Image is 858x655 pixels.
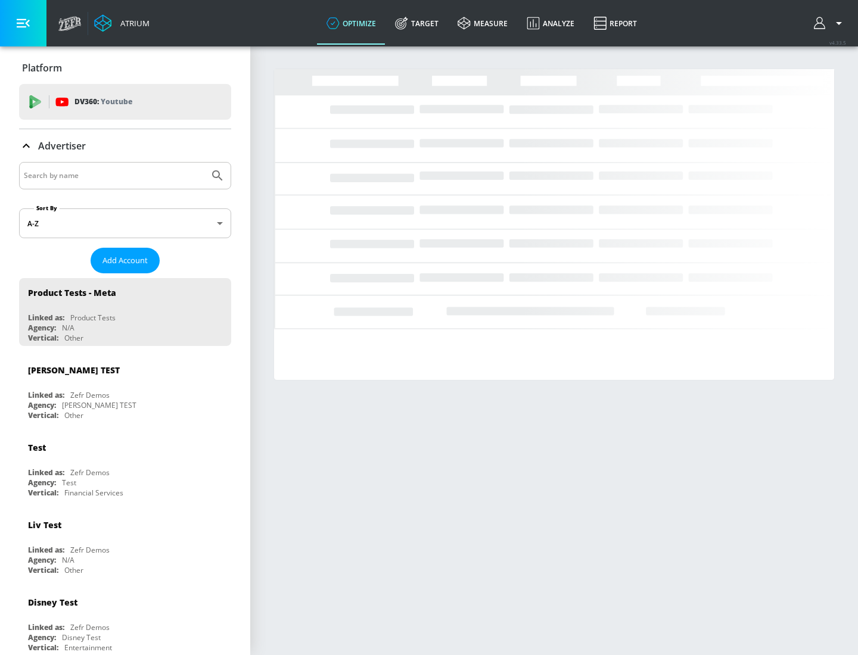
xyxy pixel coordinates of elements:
div: Entertainment [64,642,112,653]
div: TestLinked as:Zefr DemosAgency:TestVertical:Financial Services [19,433,231,501]
span: v 4.33.5 [829,39,846,46]
div: Zefr Demos [70,390,110,400]
div: Vertical: [28,565,58,575]
div: N/A [62,323,74,333]
div: Advertiser [19,129,231,163]
a: measure [448,2,517,45]
div: Vertical: [28,333,58,343]
button: Add Account [91,248,160,273]
div: Agency: [28,323,56,333]
a: Report [584,2,646,45]
div: Agency: [28,555,56,565]
div: Product Tests - MetaLinked as:Product TestsAgency:N/AVertical:Other [19,278,231,346]
div: Agency: [28,400,56,410]
div: Zefr Demos [70,467,110,478]
a: Target [386,2,448,45]
p: Advertiser [38,139,86,152]
div: N/A [62,555,74,565]
div: Financial Services [64,488,123,498]
span: Add Account [102,254,148,267]
div: Agency: [28,632,56,642]
p: Youtube [101,95,132,108]
div: Linked as: [28,467,64,478]
div: Linked as: [28,390,64,400]
div: Agency: [28,478,56,488]
div: Vertical: [28,488,58,498]
div: Other [64,410,83,420]
div: Zefr Demos [70,622,110,632]
div: Atrium [116,18,150,29]
a: optimize [317,2,386,45]
div: [PERSON_NAME] TESTLinked as:Zefr DemosAgency:[PERSON_NAME] TESTVertical:Other [19,355,231,423]
div: DV360: Youtube [19,84,231,120]
div: Zefr Demos [70,545,110,555]
div: Product Tests - Meta [28,287,116,298]
div: Liv Test [28,519,61,531]
p: DV360: [74,95,132,108]
div: Disney Test [28,597,77,608]
div: Linked as: [28,545,64,555]
div: Linked as: [28,313,64,323]
div: Other [64,333,83,343]
label: Sort By [34,204,60,212]
div: Test [28,442,46,453]
div: Other [64,565,83,575]
div: Vertical: [28,410,58,420]
div: Disney Test [62,632,101,642]
a: Analyze [517,2,584,45]
div: Linked as: [28,622,64,632]
div: Vertical: [28,642,58,653]
div: A-Z [19,208,231,238]
div: Liv TestLinked as:Zefr DemosAgency:N/AVertical:Other [19,510,231,578]
div: Product Tests [70,313,116,323]
div: [PERSON_NAME] TEST [28,364,120,376]
div: Platform [19,51,231,85]
div: Test [62,478,76,488]
p: Platform [22,61,62,74]
a: Atrium [94,14,150,32]
input: Search by name [24,168,204,183]
div: [PERSON_NAME] TEST [62,400,136,410]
